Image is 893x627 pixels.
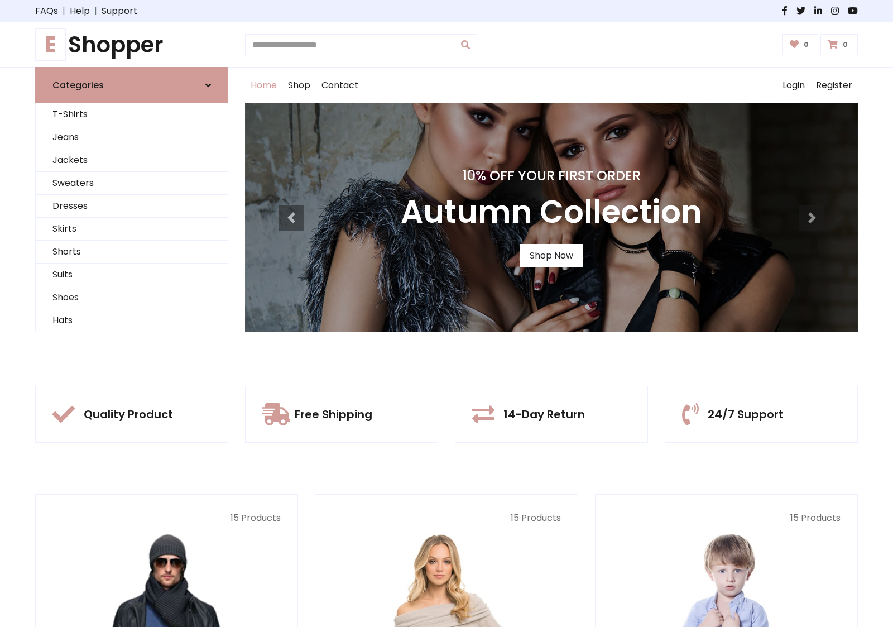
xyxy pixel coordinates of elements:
a: Suits [36,264,228,286]
a: Shop [282,68,316,103]
a: Contact [316,68,364,103]
a: Shorts [36,241,228,264]
a: Jackets [36,149,228,172]
a: Login [777,68,810,103]
h6: Categories [52,80,104,90]
span: | [58,4,70,18]
a: Hats [36,309,228,332]
a: EShopper [35,31,228,58]
span: 0 [801,40,812,50]
h5: Quality Product [84,408,173,421]
a: Categories [35,67,228,103]
h1: Shopper [35,31,228,58]
a: Skirts [36,218,228,241]
a: Sweaters [36,172,228,195]
a: Home [245,68,282,103]
a: T-Shirts [36,103,228,126]
a: Dresses [36,195,228,218]
a: Jeans [36,126,228,149]
h4: 10% Off Your First Order [401,168,702,184]
a: 0 [820,34,858,55]
h5: Free Shipping [295,408,372,421]
a: Shoes [36,286,228,309]
p: 15 Products [52,511,281,525]
a: FAQs [35,4,58,18]
a: Support [102,4,137,18]
p: 15 Products [612,511,841,525]
a: Shop Now [520,244,583,267]
span: E [35,28,66,61]
a: Register [810,68,858,103]
h5: 14-Day Return [503,408,585,421]
span: 0 [840,40,851,50]
a: 0 [782,34,819,55]
h3: Autumn Collection [401,193,702,231]
h5: 24/7 Support [708,408,784,421]
a: Help [70,4,90,18]
p: 15 Products [332,511,560,525]
span: | [90,4,102,18]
